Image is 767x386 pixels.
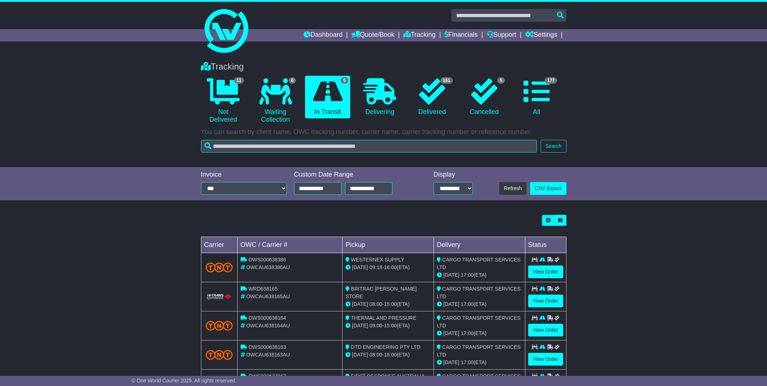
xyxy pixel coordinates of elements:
[345,322,431,330] div: - (ETA)
[201,237,237,253] td: Carrier
[545,77,557,84] span: 177
[437,257,521,270] span: CARGO TRANSPORT SERVICES LTD
[253,76,298,126] a: 6 Waiting Collection
[197,62,570,72] div: Tracking
[248,315,286,321] span: OWS000638164
[351,257,404,263] span: WESTERNEX SUPPLY
[352,301,368,307] span: [DATE]
[528,295,563,307] a: View Order
[345,351,431,359] div: - (ETA)
[384,323,397,328] span: 15:00
[305,76,350,119] a: 5 In Transit
[434,237,525,253] td: Delivery
[437,359,522,366] div: (ETA)
[499,182,526,195] button: Refresh
[541,140,566,153] button: Search
[384,352,397,358] span: 16:00
[206,263,233,272] img: TNT_Domestic.png
[487,29,516,42] a: Support
[461,330,474,336] span: 17:00
[525,237,566,253] td: Status
[461,301,474,307] span: 17:00
[351,29,394,42] a: Quote/Book
[345,264,431,271] div: - (ETA)
[437,344,521,358] span: CARGO TRANSPORT SERVICES LTD
[410,76,454,119] a: 161 Delivered
[351,344,420,350] span: DTD ENGINEERING PTY LTD
[246,352,290,358] span: OWCAU638163AU
[357,76,402,119] a: Delivering
[461,359,474,365] span: 17:00
[514,76,559,119] a: 177 All
[437,300,522,308] div: (ETA)
[437,271,522,279] div: (ETA)
[528,324,563,336] a: View Order
[304,29,343,42] a: Dashboard
[443,330,459,336] span: [DATE]
[440,77,453,84] span: 161
[443,359,459,365] span: [DATE]
[461,272,474,278] span: 17:00
[384,301,397,307] span: 15:00
[206,321,233,331] img: TNT_Domestic.png
[352,323,368,328] span: [DATE]
[437,315,521,328] span: CARGO TRANSPORT SERVICES LTD
[525,29,557,42] a: Settings
[234,77,244,84] span: 11
[528,265,563,278] a: View Order
[248,257,286,263] span: OWS000638386
[345,300,431,308] div: - (ETA)
[403,29,435,42] a: Tracking
[341,77,348,84] span: 5
[201,76,246,126] a: 11 Not Delivered
[369,264,382,270] span: 09:18
[528,353,563,366] a: View Order
[289,77,296,84] span: 6
[462,76,507,119] a: 5 Cancelled
[352,264,368,270] span: [DATE]
[201,171,287,179] div: Invoice
[206,294,233,300] img: HiTrans.png
[351,315,416,321] span: THERMAL AND PRESSURE
[248,344,286,350] span: OWS000638163
[384,264,397,270] span: 16:00
[369,323,382,328] span: 09:00
[437,286,521,299] span: CARGO TRANSPORT SERVICES LTD
[201,128,566,136] p: You can search by client name, OWC tracking number, carrier name, carrier tracking number or refe...
[351,373,425,379] span: FIRST RESPONSE AUSTRALIA
[131,378,237,383] span: © One World Courier 2025. All rights reserved.
[443,272,459,278] span: [DATE]
[352,352,368,358] span: [DATE]
[248,373,286,379] span: OWS000637917
[443,301,459,307] span: [DATE]
[246,294,290,299] span: OWCAU638165AU
[530,182,566,195] a: CSV Export
[369,301,382,307] span: 08:00
[437,330,522,337] div: (ETA)
[343,237,434,253] td: Pickup
[206,350,233,360] img: TNT_Domestic.png
[246,323,290,328] span: OWCAU638164AU
[248,286,277,292] span: WRD638165
[294,171,411,179] div: Custom Date Range
[237,237,343,253] td: OWC / Carrier #
[444,29,478,42] a: Financials
[434,171,473,179] div: Display
[246,264,290,270] span: OWCAU638386AU
[345,286,416,299] span: BRITRAC [PERSON_NAME] STORE
[497,77,505,84] span: 5
[369,352,382,358] span: 08:00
